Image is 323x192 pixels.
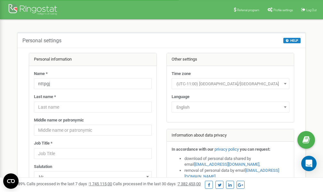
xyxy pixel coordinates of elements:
[184,168,289,179] li: removal of personal data by email ,
[172,147,214,152] strong: In accordance with our
[22,38,61,44] h5: Personal settings
[172,102,289,113] span: English
[36,172,149,181] span: Mr.
[214,147,239,152] a: privacy policy
[29,53,157,66] div: Personal information
[172,78,289,89] span: (UTC-11:00) Pacific/Midway
[172,71,191,77] label: Time zone
[306,8,317,12] span: Log Out
[3,173,19,189] button: Open CMP widget
[27,181,112,186] span: Calls processed in the last 7 days :
[34,94,56,100] label: Last name *
[184,156,289,168] li: download of personal data shared by email ,
[89,181,112,186] u: 1 745 115,00
[113,181,201,186] span: Calls processed in the last 30 days :
[34,164,52,170] label: Salutation
[283,38,301,43] button: HELP
[34,171,152,182] span: Mr.
[194,162,259,167] a: [EMAIL_ADDRESS][DOMAIN_NAME]
[240,147,271,152] strong: you can request:
[178,181,201,186] u: 7 382 453,00
[34,125,152,136] input: Middle name or patronymic
[174,79,287,88] span: (UTC-11:00) Pacific/Midway
[34,117,84,123] label: Middle name or patronymic
[172,94,190,100] label: Language
[34,148,152,159] input: Job Title
[167,53,294,66] div: Other settings
[34,140,52,146] label: Job Title *
[34,71,48,77] label: Name *
[301,156,317,171] div: Open Intercom Messenger
[174,103,287,112] span: English
[34,102,152,113] input: Last name
[167,129,294,142] div: Information about data privacy
[273,8,293,12] span: Profile settings
[34,78,152,89] input: Name
[237,8,259,12] span: Referral program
